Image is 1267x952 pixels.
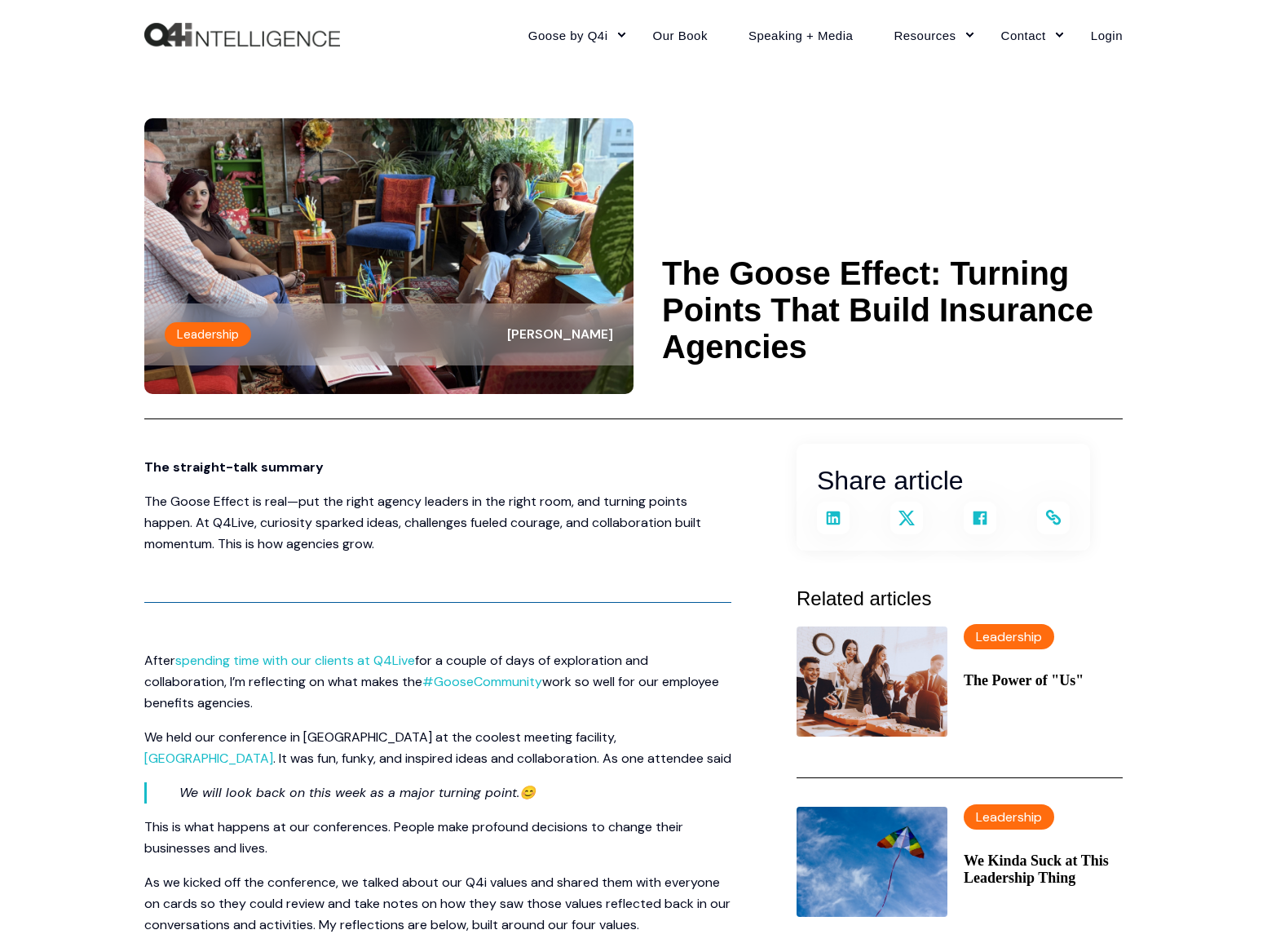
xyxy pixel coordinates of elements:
a: #GooseCommunity [422,673,542,690]
h3: Related articles [797,583,1123,614]
p: We held our conference in [GEOGRAPHIC_DATA] at the coolest meeting facility, . It was fun, funky,... [144,727,731,769]
a: Back to Home [144,23,340,47]
img: People sitting on coaches having a conversation at Q4Live [144,118,633,394]
p: After for a couple of days of exploration and collaboration, I’m reflecting on what makes the wor... [144,650,731,714]
a: The Power of "Us" [964,672,1084,689]
a: We Kinda Suck at This Leadership Thing [964,852,1123,887]
p: This is what happens at our conferences. People make profound decisions to change their businesse... [144,817,731,859]
h3: Share article [817,460,1070,502]
em: 😊 [519,784,536,801]
p: The Goose Effect is real—put the right agency leaders in the right room, and turning points happe... [144,491,731,555]
p: We will look back on this week as a major turning point. [179,782,699,804]
label: Leadership [165,322,251,347]
a: [GEOGRAPHIC_DATA] [144,750,273,767]
p: The straight-talk summary [144,457,731,478]
label: Leadership [964,804,1054,830]
iframe: Chat Widget [1185,874,1267,952]
span: [PERSON_NAME] [507,325,613,343]
img: The concept of community [797,627,947,737]
a: spending time with our clients at Q4Live [175,652,415,669]
h1: The Goose Effect: Turning Points That Build Insurance Agencies [662,255,1123,365]
label: Leadership [964,624,1054,649]
p: As we kicked off the conference, we talked about our Q4i values and shared them with everyone on ... [144,872,731,936]
img: Q4intelligence, LLC logo [144,23,340,47]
